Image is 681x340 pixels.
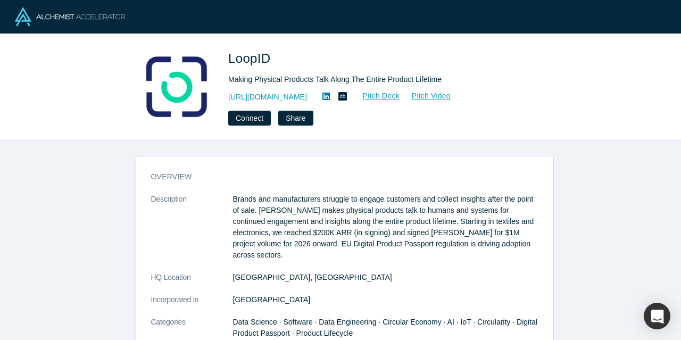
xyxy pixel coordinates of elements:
[228,51,275,65] span: LoopID
[15,7,125,26] img: Alchemist Logo
[139,49,213,123] img: LoopID's Logo
[351,90,400,102] a: Pitch Deck
[278,111,313,126] button: Share
[233,318,537,337] span: Data Science · Software · Data Engineering · Circular Economy · AI · IoT · Circularity · Digital ...
[151,194,233,272] dt: Description
[228,74,526,85] div: Making Physical Products Talk Along The Entire Product Lifetime
[233,272,538,283] dd: [GEOGRAPHIC_DATA], [GEOGRAPHIC_DATA]
[233,294,538,305] dd: [GEOGRAPHIC_DATA]
[151,171,524,183] h3: overview
[151,294,233,317] dt: Incorporated in
[233,194,538,261] p: Brands and manufacturers struggle to engage customers and collect insights after the point of sal...
[151,272,233,294] dt: HQ Location
[228,92,307,103] a: [URL][DOMAIN_NAME]
[228,111,271,126] button: Connect
[400,90,451,102] a: Pitch Video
